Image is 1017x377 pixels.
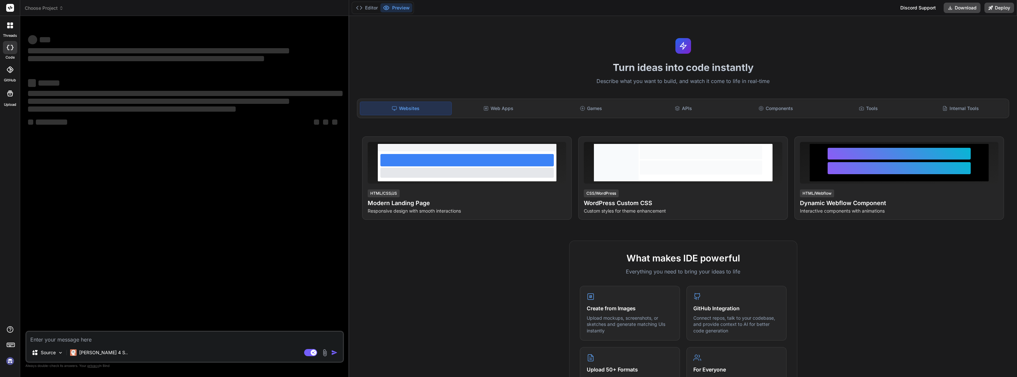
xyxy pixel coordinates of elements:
[823,102,914,115] div: Tools
[87,364,99,368] span: privacy
[584,199,782,208] h4: WordPress Custom CSS
[353,3,380,12] button: Editor
[800,199,998,208] h4: Dynamic Webflow Component
[28,56,264,61] span: ‌
[79,349,128,356] p: [PERSON_NAME] 4 S..
[5,356,16,367] img: signin
[915,102,1006,115] div: Internal Tools
[314,119,319,125] span: ‌
[41,349,56,356] p: Source
[800,189,834,197] div: HTML/Webflow
[896,3,940,13] div: Discord Support
[368,189,400,197] div: HTML/CSS/JS
[984,3,1014,13] button: Deploy
[4,102,16,107] label: Upload
[3,33,17,38] label: threads
[36,119,67,125] span: ‌
[584,189,619,197] div: CSS/WordPress
[28,119,33,125] span: ‌
[730,102,821,115] div: Components
[380,3,412,12] button: Preview
[360,102,452,115] div: Websites
[25,363,344,369] p: Always double-check its answers. Your in Bind
[580,251,787,265] h2: What makes IDE powerful
[38,80,59,86] span: ‌
[580,268,787,275] p: Everything you need to bring your ideas to life
[368,199,566,208] h4: Modern Landing Page
[25,5,64,11] span: Choose Project
[28,91,343,96] span: ‌
[584,208,782,214] p: Custom styles for theme enhancement
[28,48,289,53] span: ‌
[693,304,780,312] h4: GitHub Integration
[70,349,77,356] img: Claude 4 Sonnet
[4,77,16,83] label: GitHub
[693,366,780,373] h4: For Everyone
[40,37,50,42] span: ‌
[800,208,998,214] p: Interactive components with animations
[331,349,338,356] img: icon
[587,315,673,334] p: Upload mockups, screenshots, or sketches and generate matching UIs instantly
[28,99,289,104] span: ‌
[587,366,673,373] h4: Upload 50+ Formats
[28,35,37,44] span: ‌
[693,315,780,334] p: Connect repos, talk to your codebase, and provide context to AI for better code generation
[545,102,637,115] div: Games
[353,62,1013,73] h1: Turn ideas into code instantly
[353,77,1013,86] p: Describe what you want to build, and watch it come to life in real-time
[28,106,236,112] span: ‌
[587,304,673,312] h4: Create from Images
[638,102,729,115] div: APIs
[6,55,15,60] label: code
[332,119,337,125] span: ‌
[944,3,980,13] button: Download
[58,350,63,356] img: Pick Models
[368,208,566,214] p: Responsive design with smooth interactions
[28,79,36,87] span: ‌
[323,119,328,125] span: ‌
[453,102,544,115] div: Web Apps
[321,349,329,356] img: attachment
